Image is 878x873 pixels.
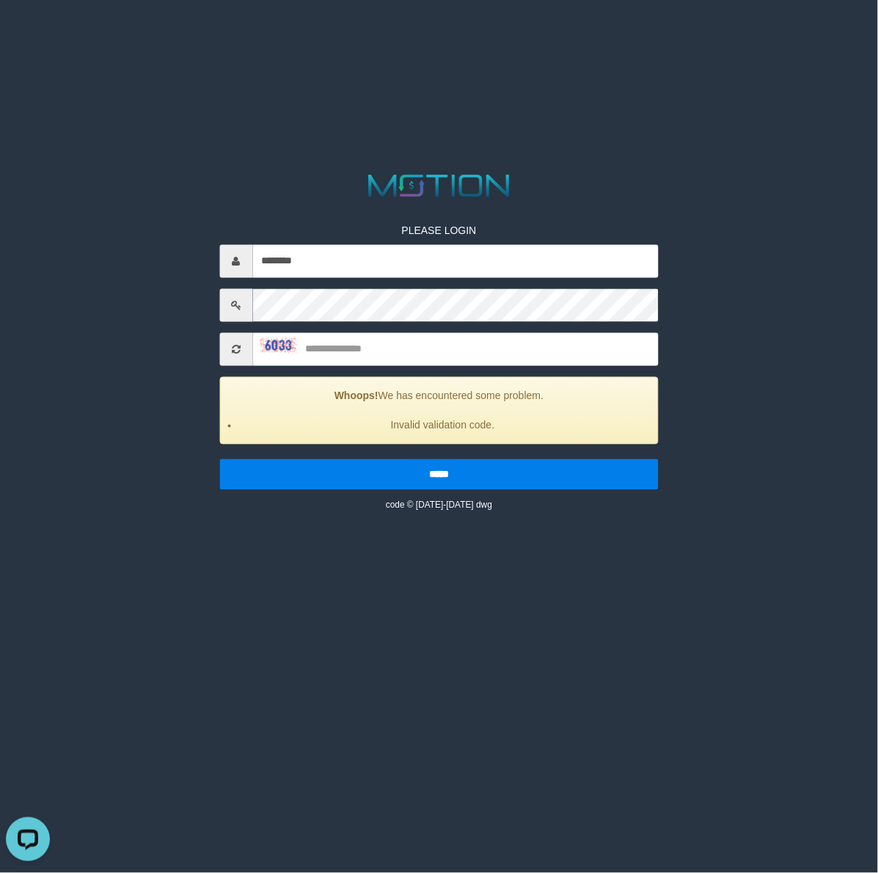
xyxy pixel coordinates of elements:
button: Open LiveChat chat widget [6,6,50,50]
img: MOTION_logo.png [362,171,516,201]
strong: Whoops! [334,390,378,402]
small: code © [DATE]-[DATE] dwg [386,500,492,511]
div: We has encountered some problem. [219,377,659,445]
p: PLEASE LOGIN [219,223,659,238]
img: captcha [260,337,296,352]
li: Invalid validation code. [238,418,647,433]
